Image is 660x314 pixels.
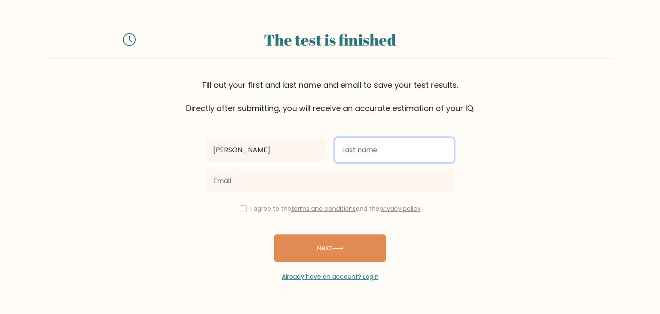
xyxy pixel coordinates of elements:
[206,169,454,193] input: Email
[274,234,386,262] button: Next
[251,204,421,213] label: I agree to the and the
[206,138,325,162] input: First name
[46,79,614,114] div: Fill out your first and last name and email to save your test results. Directly after submitting,...
[335,138,454,162] input: Last name
[146,28,514,51] div: The test is finished
[291,204,356,213] a: terms and conditions
[379,204,421,213] a: privacy policy
[282,272,379,281] a: Already have an account? Login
